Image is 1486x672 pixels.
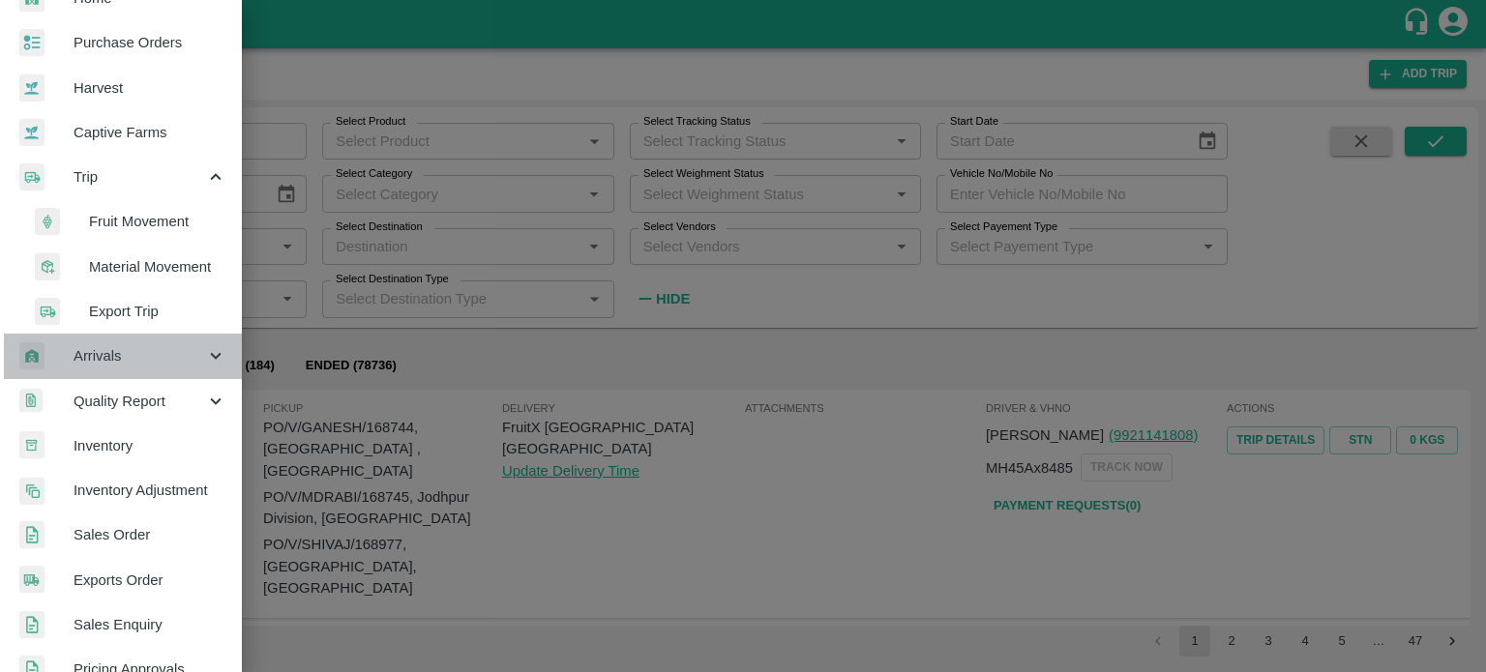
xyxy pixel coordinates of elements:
span: Export Trip [89,301,226,322]
img: sales [19,611,45,639]
span: Arrivals [74,345,205,366]
img: harvest [19,73,45,102]
img: harvest [19,118,45,147]
img: shipments [19,566,45,594]
img: inventory [19,477,45,505]
span: Sales Order [74,524,226,545]
img: whArrival [19,342,45,370]
a: materialMaterial Movement [15,245,242,289]
span: Harvest [74,77,226,99]
img: sales [19,521,45,549]
a: fruitFruit Movement [15,199,242,244]
img: delivery [19,163,45,191]
img: whInventory [19,431,45,459]
span: Quality Report [74,391,205,412]
img: reciept [19,29,45,57]
span: Material Movement [89,256,226,278]
img: delivery [35,298,60,326]
span: Sales Enquiry [74,614,226,635]
span: Inventory [74,435,226,456]
span: Purchase Orders [74,32,226,53]
img: material [35,252,60,281]
span: Captive Farms [74,122,226,143]
a: deliveryExport Trip [15,289,242,334]
span: Exports Order [74,570,226,591]
span: Inventory Adjustment [74,480,226,501]
img: fruit [35,208,60,236]
span: Trip [74,166,205,188]
img: qualityReport [19,389,43,413]
span: Fruit Movement [89,211,226,232]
